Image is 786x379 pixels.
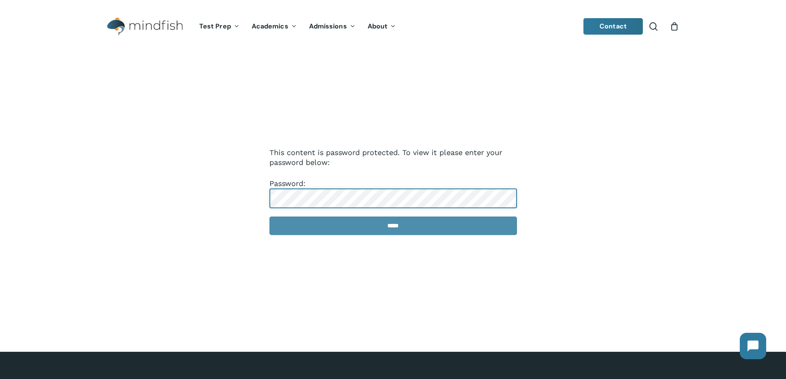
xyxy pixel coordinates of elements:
input: Password: [269,188,517,208]
label: Password: [269,179,517,202]
iframe: Chatbot [732,325,774,367]
a: Contact [583,18,643,35]
a: Cart [670,22,679,31]
a: Admissions [303,23,361,30]
a: Test Prep [193,23,245,30]
p: This content is password protected. To view it please enter your password below: [269,148,517,179]
span: About [368,22,388,31]
a: About [361,23,402,30]
span: Test Prep [199,22,231,31]
header: Main Menu [96,11,690,42]
a: Academics [245,23,303,30]
nav: Main Menu [193,11,402,42]
span: Contact [600,22,627,31]
span: Academics [252,22,288,31]
span: Admissions [309,22,347,31]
